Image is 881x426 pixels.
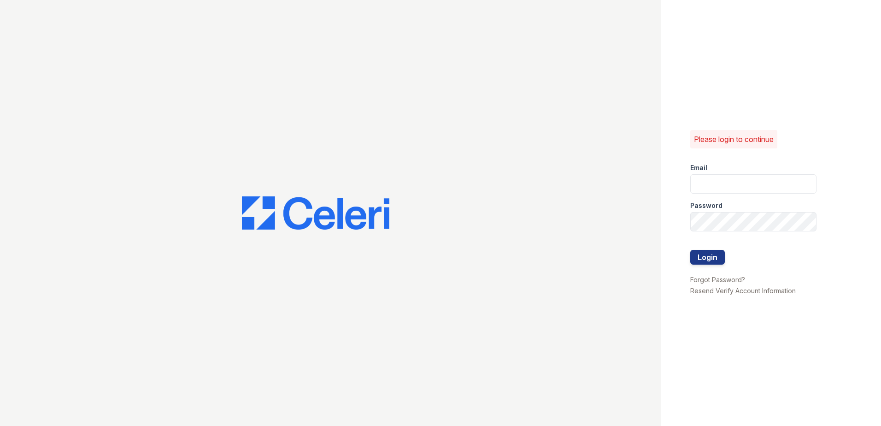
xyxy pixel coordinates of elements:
p: Please login to continue [694,134,774,145]
a: Resend Verify Account Information [690,287,796,295]
img: CE_Logo_Blue-a8612792a0a2168367f1c8372b55b34899dd931a85d93a1a3d3e32e68fde9ad4.png [242,196,389,230]
label: Password [690,201,722,210]
label: Email [690,163,707,172]
button: Login [690,250,725,265]
a: Forgot Password? [690,276,745,284]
